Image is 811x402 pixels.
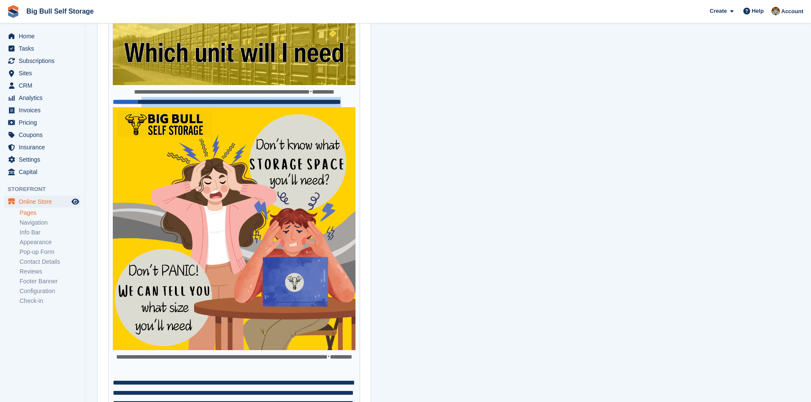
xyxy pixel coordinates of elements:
[19,80,70,91] span: CRM
[781,7,803,16] span: Account
[20,297,80,305] a: Check-in
[23,4,97,18] a: Big Bull Self Storage
[20,277,80,285] a: Footer Banner
[19,166,70,178] span: Capital
[20,238,80,246] a: Appearance
[4,92,80,104] a: menu
[19,104,70,116] span: Invoices
[8,185,85,194] span: Storefront
[20,268,80,276] a: Reviews
[4,141,80,153] a: menu
[19,67,70,79] span: Sites
[4,154,80,165] a: menu
[4,104,80,116] a: menu
[4,55,80,67] a: menu
[4,129,80,141] a: menu
[19,92,70,104] span: Analytics
[20,258,80,266] a: Contact Details
[19,117,70,128] span: Pricing
[4,43,80,54] a: menu
[70,197,80,207] a: Preview store
[20,219,80,227] a: Navigation
[20,209,80,217] a: Pages
[19,55,70,67] span: Subscriptions
[4,80,80,91] a: menu
[19,154,70,165] span: Settings
[19,141,70,153] span: Insurance
[4,67,80,79] a: menu
[4,30,80,42] a: menu
[113,107,356,350] img: How%20do%20I%20know%20what%20size%20storage%20unit%20I%20will%20need%20what%20space%20shipping%20...
[752,7,764,15] span: Help
[4,166,80,178] a: menu
[19,196,70,208] span: Online Store
[4,117,80,128] a: menu
[20,228,80,237] a: Info Bar
[19,129,70,141] span: Coupons
[771,7,780,15] img: Mike Llewellen Palmer
[710,7,727,15] span: Create
[4,196,80,208] a: menu
[113,21,356,85] img: How%20do%20I%20know%20how%20much%20space%20I%20need%20which%20unit%20size%20moving%20house.png
[7,5,20,18] img: stora-icon-8386f47178a22dfd0bd8f6a31ec36ba5ce8667c1dd55bd0f319d3a0aa187defe.svg
[19,43,70,54] span: Tasks
[20,248,80,256] a: Pop-up Form
[20,287,80,295] a: Configuration
[19,30,70,42] span: Home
